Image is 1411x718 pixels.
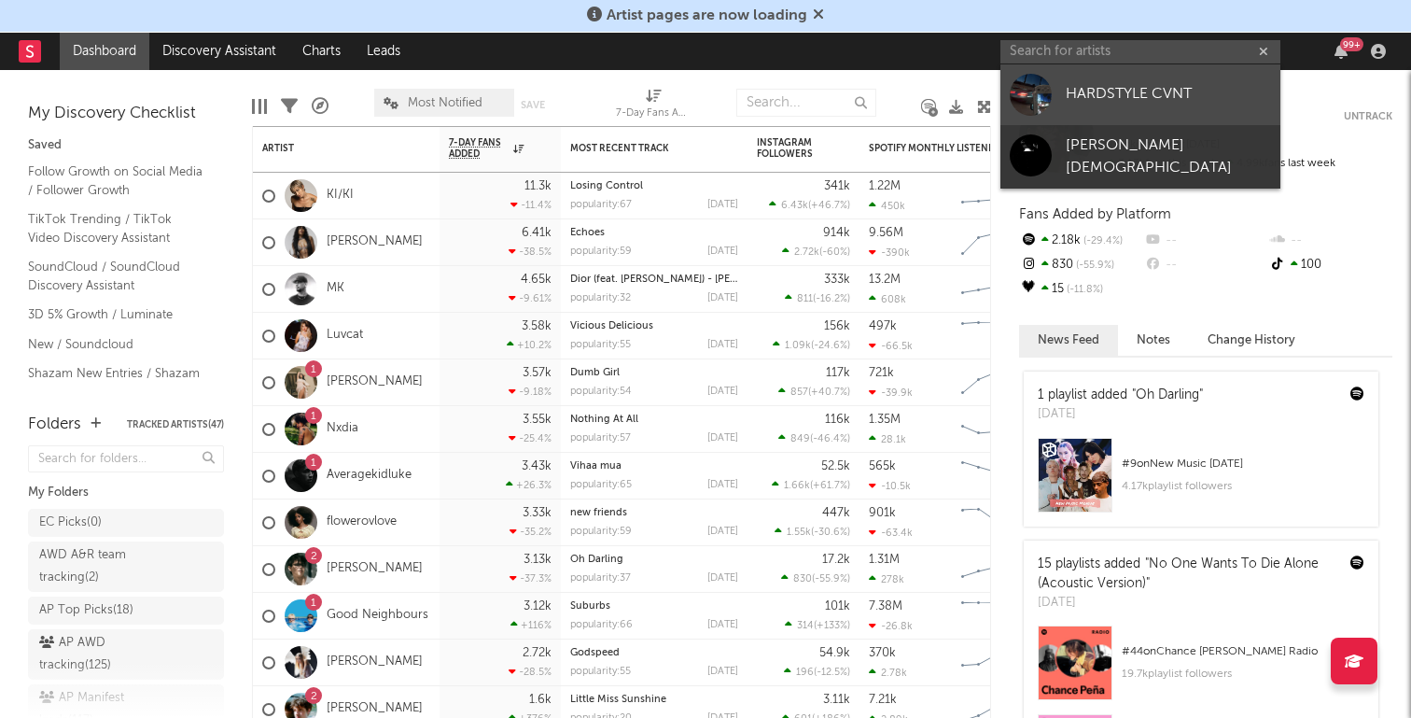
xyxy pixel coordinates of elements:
[816,294,847,304] span: -16.2 %
[1038,557,1319,590] a: "No One Wants To Die Alone (Acoustic Version)"
[327,701,423,717] a: [PERSON_NAME]
[570,368,738,378] div: Dumb Girl
[778,386,850,398] div: ( )
[784,666,850,678] div: ( )
[785,292,850,304] div: ( )
[869,554,900,566] div: 1.31M
[570,293,631,303] div: popularity: 32
[327,608,428,624] a: Good Neighbours
[354,33,413,70] a: Leads
[793,574,812,584] span: 830
[1143,253,1267,277] div: --
[869,180,901,192] div: 1.22M
[869,667,907,679] div: 2.78k
[784,481,810,491] span: 1.66k
[1000,64,1280,125] a: HARDSTYLE CVNT
[327,234,423,250] a: [PERSON_NAME]
[327,514,397,530] a: flowerovlove
[1122,663,1364,685] div: 19.7k playlist followers
[327,328,363,344] a: Luvcat
[707,293,738,303] div: [DATE]
[28,414,81,436] div: Folders
[825,600,850,612] div: 101k
[825,414,850,426] div: 116k
[607,8,807,23] span: Artist pages are now loading
[1344,107,1392,126] button: Untrack
[60,33,149,70] a: Dashboard
[616,79,691,134] div: 7-Day Fans Added (7-Day Fans Added)
[869,274,901,286] div: 13.2M
[822,507,850,519] div: 447k
[824,320,850,332] div: 156k
[127,420,224,429] button: Tracked Artists(47)
[28,257,205,295] a: SoundCloud / SoundCloud Discovery Assistant
[1024,438,1378,527] a: #9onNew Music [DATE]4.17kplaylist followers
[785,341,811,351] span: 1.09k
[953,546,1037,593] svg: Chart title
[28,363,205,384] a: Shazam New Entries / Shazam
[570,573,631,584] div: popularity: 37
[707,480,738,490] div: [DATE]
[510,526,552,538] div: -35.2 %
[1122,453,1364,475] div: # 9 on New Music [DATE]
[787,528,811,538] span: 1.55k
[570,555,738,565] div: Oh Darling
[1189,325,1314,356] button: Change History
[149,33,289,70] a: Discovery Assistant
[707,667,738,677] div: [DATE]
[953,593,1037,640] svg: Chart title
[523,367,552,379] div: 3.57k
[817,668,847,678] span: -12.5 %
[522,320,552,332] div: 3.58k
[1066,134,1271,179] div: [PERSON_NAME][DEMOGRAPHIC_DATA]
[1038,386,1203,405] div: 1 playlist added
[1268,229,1392,253] div: --
[1132,388,1203,401] a: "Oh Darling"
[869,573,904,585] div: 278k
[953,453,1037,500] svg: Chart title
[1038,594,1336,612] div: [DATE]
[327,281,344,297] a: MK
[814,341,847,351] span: -24.6 %
[869,367,894,379] div: 721k
[1019,253,1143,277] div: 830
[869,414,901,426] div: 1.35M
[869,246,910,259] div: -390k
[570,415,738,425] div: Nothing At All
[570,648,738,658] div: Godspeed
[953,359,1037,406] svg: Chart title
[823,227,850,239] div: 914k
[773,339,850,351] div: ( )
[507,339,552,351] div: +10.2 %
[616,103,691,125] div: 7-Day Fans Added (7-Day Fans Added)
[869,387,913,399] div: -39.9k
[28,597,224,625] a: AP Top Picks(18)
[510,572,552,584] div: -37.3 %
[1000,125,1280,189] a: [PERSON_NAME][DEMOGRAPHIC_DATA]
[790,434,810,444] span: 849
[523,414,552,426] div: 3.55k
[1073,260,1114,271] span: -55.9 %
[769,199,850,211] div: ( )
[570,321,738,331] div: Vicious Delicious
[813,434,847,444] span: -46.4 %
[570,321,653,331] a: Vicious Delicious
[1019,277,1143,302] div: 15
[28,209,205,247] a: TikTok Trending / TikTok Video Discovery Assistant
[570,228,738,238] div: Echoes
[736,89,876,117] input: Search...
[570,555,623,565] a: Oh Darling
[570,508,627,518] a: new friends
[570,246,632,257] div: popularity: 59
[824,274,850,286] div: 333k
[1019,325,1118,356] button: News Feed
[869,600,902,612] div: 7.38M
[869,620,913,632] div: -26.8k
[822,247,847,258] span: -60 %
[815,574,847,584] span: -55.9 %
[510,619,552,631] div: +116 %
[570,200,632,210] div: popularity: 67
[869,507,896,519] div: 901k
[813,8,824,23] span: Dismiss
[523,507,552,519] div: 3.33k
